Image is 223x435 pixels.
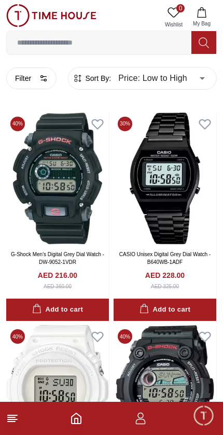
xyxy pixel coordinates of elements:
a: G-Shock Men's Digital Grey Dial Watch - DW-9052-1VDR [11,251,104,265]
button: My Bag [187,4,217,31]
a: 0Wishlist [161,4,187,31]
div: Add to cart [140,304,190,316]
span: Conversation [142,422,190,430]
button: Add to cart [6,299,109,321]
span: Wishlist [161,21,187,29]
h4: AED 228.00 [145,270,185,280]
div: Find your dream watch—experts ready to assist! [10,291,213,313]
h4: AED 216.00 [38,270,77,280]
span: 40 % [10,117,25,131]
div: Conversation [110,399,222,433]
img: CASIO Unisex Digital Grey Dial Watch - B640WB-1ADF [114,113,216,245]
div: Chat Widget [192,404,215,427]
div: Home [1,399,108,433]
button: Sort By: [73,73,111,83]
span: 30 % [118,117,132,131]
em: Minimize [192,10,213,31]
div: AED 325.00 [151,283,179,290]
div: Chat with us now [10,326,213,368]
div: Add to cart [32,304,83,316]
span: Home [44,422,65,430]
button: Add to cart [114,299,216,321]
div: AED 360.00 [44,283,72,290]
img: G-Shock Men's Digital Grey Dial Watch - DW-9052-1VDR [6,113,109,245]
img: ... [6,4,96,27]
span: My Bag [189,20,215,27]
span: 40 % [10,329,25,344]
div: Price: Low to High [111,64,212,93]
span: 40 % [118,329,132,344]
a: Home [70,412,82,425]
span: Sort By: [83,73,111,83]
span: Chat with us now [46,340,194,354]
a: CASIO Unisex Digital Grey Dial Watch - B640WB-1ADF [119,251,211,265]
span: 0 [176,4,185,12]
img: Company logo [11,11,32,32]
div: Timehousecompany [10,266,196,286]
button: Filter [6,67,57,89]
